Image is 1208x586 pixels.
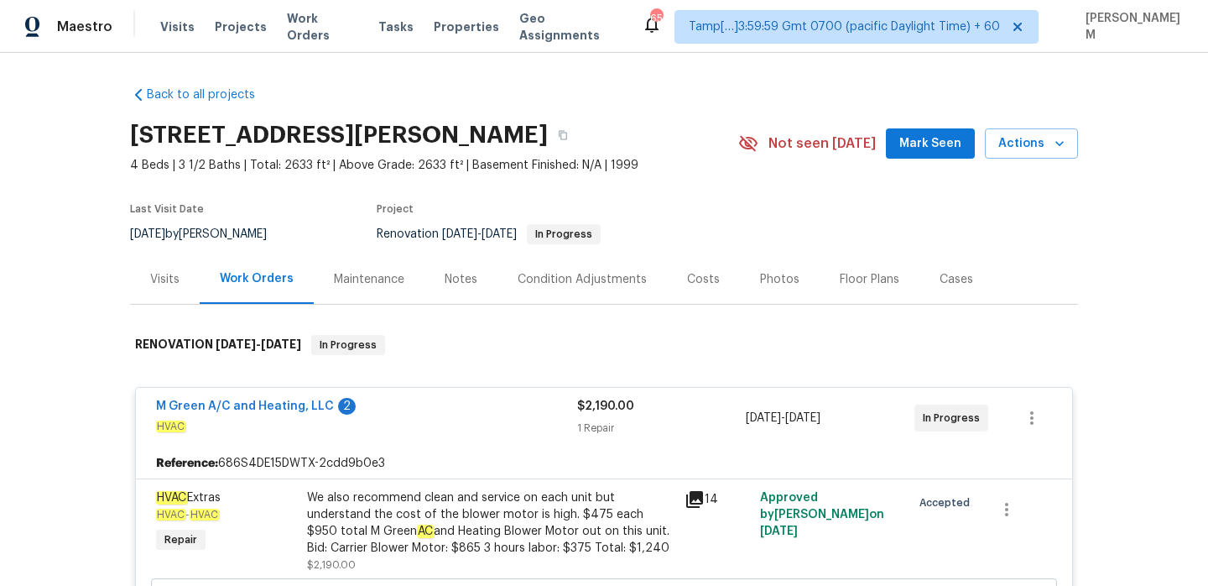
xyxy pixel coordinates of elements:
[216,338,256,350] span: [DATE]
[985,128,1078,160] button: Actions
[130,157,738,174] span: 4 Beds | 3 1/2 Baths | Total: 2633 ft² | Above Grade: 2633 ft² | Basement Finished: N/A | 1999
[190,509,219,521] em: HVAC
[136,448,1072,479] div: 686S4DE15DWTX-2cdd9b0e3
[940,271,973,288] div: Cases
[998,133,1065,154] span: Actions
[445,271,477,288] div: Notes
[923,410,987,426] span: In Progress
[528,229,599,239] span: In Progress
[482,228,517,240] span: [DATE]
[220,270,294,287] div: Work Orders
[130,204,204,214] span: Last Visit Date
[886,128,975,160] button: Mark Seen
[150,271,180,288] div: Visits
[548,120,578,150] button: Copy Address
[377,228,601,240] span: Renovation
[785,412,820,424] span: [DATE]
[840,271,899,288] div: Floor Plans
[215,18,267,35] span: Projects
[442,228,517,240] span: -
[650,10,662,27] div: 656
[261,338,301,350] span: [DATE]
[130,127,548,144] h2: [STREET_ADDRESS][PERSON_NAME]
[307,489,674,557] div: We also recommend clean and service on each unit but understand the cost of the blower motor is h...
[130,228,165,240] span: [DATE]
[130,318,1078,372] div: RENOVATION [DATE]-[DATE]In Progress
[577,420,746,437] div: 1 Repair
[378,21,414,33] span: Tasks
[156,491,187,505] em: HVAC
[434,18,499,35] span: Properties
[746,410,820,426] span: -
[760,492,884,537] span: Approved by [PERSON_NAME] on
[685,489,750,510] div: 14
[577,400,634,412] span: $2,190.00
[156,491,221,505] span: Extras
[135,335,301,355] h6: RENOVATION
[156,400,334,412] a: M Green A/C and Heating, LLC
[1079,10,1183,44] span: [PERSON_NAME] M
[417,525,434,538] em: AC
[442,228,477,240] span: [DATE]
[130,224,287,244] div: by [PERSON_NAME]
[334,271,404,288] div: Maintenance
[338,398,356,415] div: 2
[313,337,383,353] span: In Progress
[687,271,720,288] div: Costs
[760,271,799,288] div: Photos
[377,204,414,214] span: Project
[57,18,112,35] span: Maestro
[156,510,219,520] span: -
[287,10,358,44] span: Work Orders
[160,18,195,35] span: Visits
[156,509,185,521] em: HVAC
[519,10,622,44] span: Geo Assignments
[919,494,976,511] span: Accepted
[746,412,781,424] span: [DATE]
[760,526,798,537] span: [DATE]
[768,135,876,152] span: Not seen [DATE]
[689,18,1000,35] span: Tamp[…]3:59:59 Gmt 0700 (pacific Daylight Time) + 60
[899,133,961,154] span: Mark Seen
[158,531,204,548] span: Repair
[216,338,301,350] span: -
[518,271,647,288] div: Condition Adjustments
[156,421,185,432] em: HVAC
[156,455,218,472] b: Reference:
[307,560,356,570] span: $2,190.00
[130,86,291,103] a: Back to all projects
